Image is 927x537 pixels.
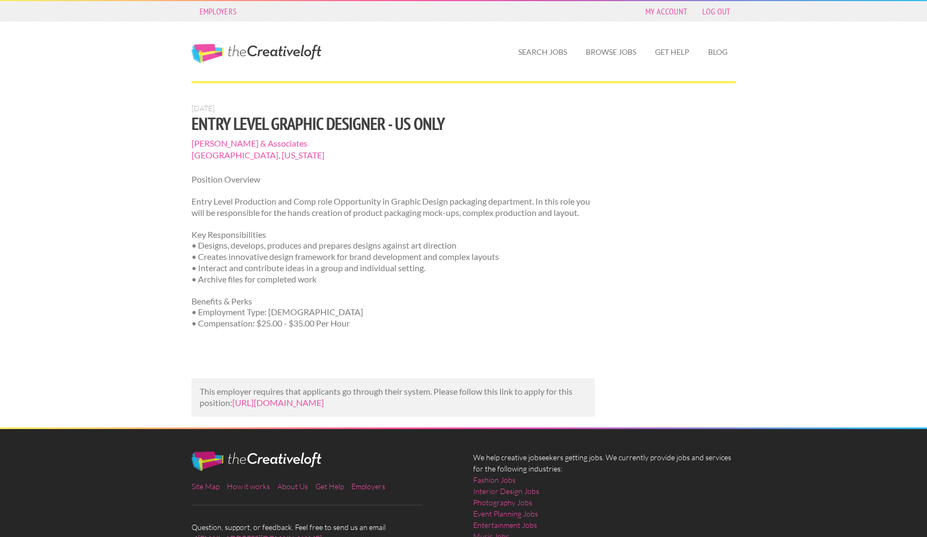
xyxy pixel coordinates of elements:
a: [URL][DOMAIN_NAME] [232,397,324,408]
a: Employers [351,482,385,491]
a: Employers [194,4,242,19]
p: Key Responsibilities • Designs, develops, produces and prepares designs against art direction • C... [192,229,595,285]
a: Fashion Jobs [473,474,516,485]
a: My Account [640,4,693,19]
a: Site Map [192,482,219,491]
a: Get Help [315,482,344,491]
p: Entry Level Production and Comp role Opportunity in Graphic Design packaging department. In this ... [192,196,595,219]
span: [DATE] [192,104,215,113]
a: Event Planning Jobs [473,508,538,519]
a: The Creative Loft [192,44,321,63]
img: The Creative Loft [192,452,321,471]
a: Browse Jobs [577,40,645,64]
p: This employer requires that applicants go through their system. Please follow this link to apply ... [200,386,587,409]
a: Log Out [697,4,735,19]
a: About Us [277,482,308,491]
h1: ENTRY LEVEL Graphic Designer - US ONLY [192,114,595,133]
a: Blog [700,40,736,64]
a: How it works [227,482,270,491]
p: Position Overview [192,174,595,185]
a: Interior Design Jobs [473,485,539,497]
a: Entertainment Jobs [473,519,537,531]
a: Photography Jobs [473,497,532,508]
a: Search Jobs [510,40,576,64]
a: Get Help [646,40,698,64]
p: Benefits & Perks • Employment Type: [DEMOGRAPHIC_DATA] • Compensation: $25.00 - $35.00 Per Hour [192,296,595,329]
span: [PERSON_NAME] & Associates [192,137,595,149]
span: [GEOGRAPHIC_DATA], [US_STATE] [192,149,595,161]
